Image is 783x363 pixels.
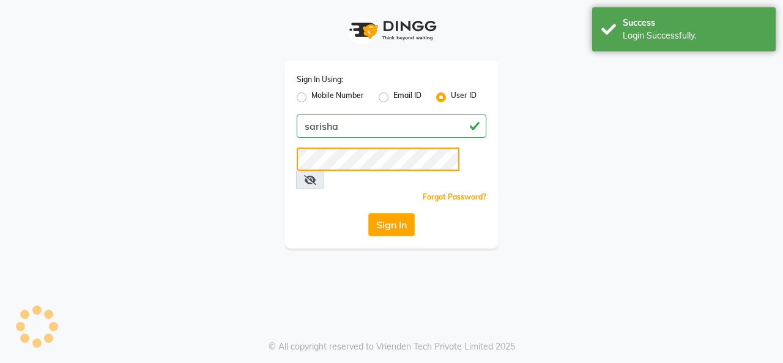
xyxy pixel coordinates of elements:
div: Login Successfully. [623,29,766,42]
label: Email ID [393,90,421,105]
a: Forgot Password? [423,192,486,201]
label: User ID [451,90,477,105]
button: Sign In [368,213,415,236]
input: Username [297,148,459,171]
div: Success [623,17,766,29]
input: Username [297,114,486,138]
img: logo1.svg [343,12,440,48]
label: Mobile Number [311,90,364,105]
label: Sign In Using: [297,74,343,85]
